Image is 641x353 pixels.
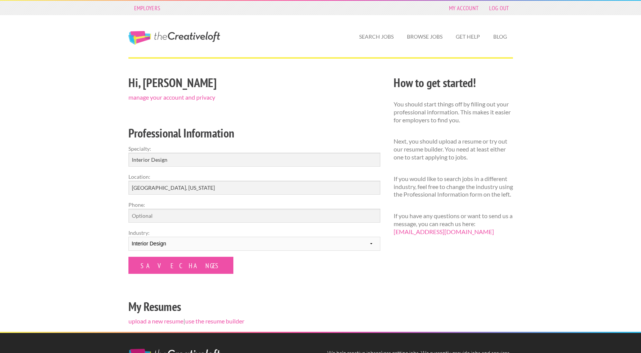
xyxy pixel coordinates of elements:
label: Phone: [128,201,380,209]
a: Employers [130,3,164,13]
label: Specialty: [128,145,380,153]
a: use the resume builder [185,317,244,325]
input: e.g. New York, NY [128,181,380,195]
a: Log Out [485,3,513,13]
p: If you have any questions or want to send us a message, you can reach us here: [394,212,513,236]
p: Next, you should upload a resume or try out our resume builder. You need at least either one to s... [394,137,513,161]
input: Optional [128,209,380,223]
label: Location: [128,173,380,181]
a: Blog [487,28,513,45]
a: upload a new resume [128,317,183,325]
h2: My Resumes [128,298,380,315]
a: Get Help [450,28,486,45]
a: manage your account and privacy [128,94,215,101]
div: | [122,73,387,332]
h2: How to get started! [394,74,513,91]
a: The Creative Loft [128,31,220,45]
p: You should start things off by filling out your professional information. This makes it easier fo... [394,100,513,124]
p: If you would like to search jobs in a different industry, feel free to change the industry using ... [394,175,513,198]
a: [EMAIL_ADDRESS][DOMAIN_NAME] [394,228,494,235]
a: Search Jobs [353,28,400,45]
input: Save Changes [128,257,233,274]
h2: Hi, [PERSON_NAME] [128,74,380,91]
a: Browse Jobs [401,28,449,45]
label: Industry: [128,229,380,237]
h2: Professional Information [128,125,380,142]
a: My Account [445,3,482,13]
